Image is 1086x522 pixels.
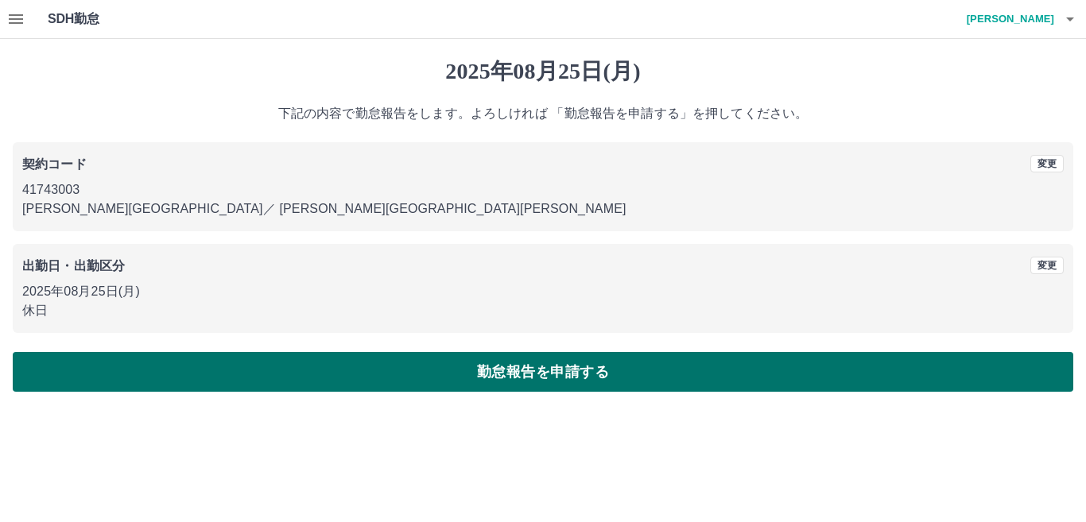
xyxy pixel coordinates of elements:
button: 勤怠報告を申請する [13,352,1073,392]
p: 41743003 [22,180,1064,199]
p: [PERSON_NAME][GEOGRAPHIC_DATA] ／ [PERSON_NAME][GEOGRAPHIC_DATA][PERSON_NAME] [22,199,1064,218]
button: 変更 [1030,257,1064,274]
button: 変更 [1030,155,1064,172]
h1: 2025年08月25日(月) [13,58,1073,85]
b: 契約コード [22,157,87,171]
p: 下記の内容で勤怠報告をします。よろしければ 「勤怠報告を申請する」を押してください。 [13,104,1073,123]
p: 休日 [22,301,1064,320]
p: 2025年08月25日(月) [22,282,1064,301]
b: 出勤日・出勤区分 [22,259,125,273]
